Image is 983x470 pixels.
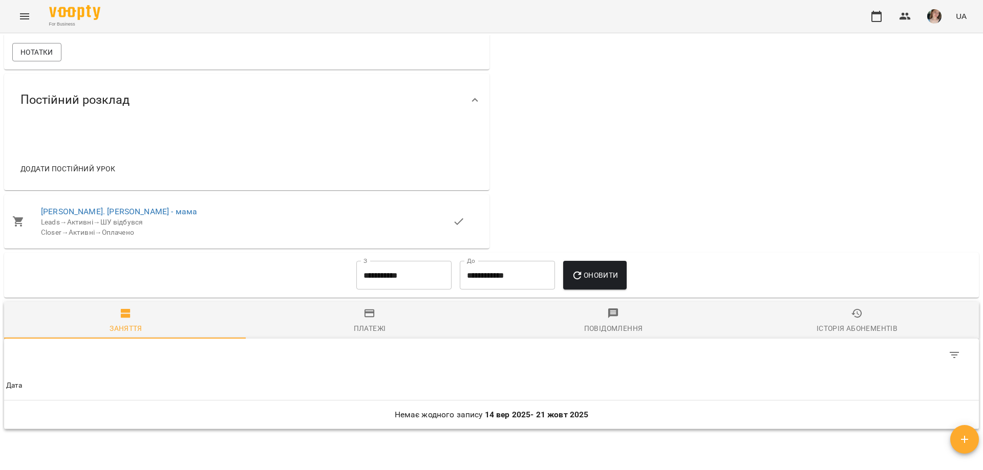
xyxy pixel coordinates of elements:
div: Closer Активні Оплачено [41,228,453,238]
span: → [60,218,67,226]
span: Дата [6,379,977,392]
div: Постійний розклад [4,74,489,126]
p: Немає жодного запису [6,409,977,421]
span: UA [956,11,967,21]
span: → [61,228,69,236]
span: Додати постійний урок [20,163,115,175]
div: Повідомлення [584,322,643,334]
div: Sort [6,379,23,392]
button: Menu [12,4,37,29]
div: Історія абонементів [817,322,897,334]
div: Leads Активні ШУ відбувся [41,217,453,228]
span: Нотатки [20,46,53,58]
img: 6afb9eb6cc617cb6866001ac461bd93f.JPG [927,9,942,24]
span: → [93,218,100,226]
button: UA [952,7,971,26]
div: Дата [6,379,23,392]
button: Додати постійний урок [16,160,119,178]
div: Table Toolbar [4,339,979,371]
b: 14 вер 2025 - 21 жовт 2025 [485,410,589,419]
button: Нотатки [12,43,61,61]
a: [PERSON_NAME]. [PERSON_NAME] - мама [41,207,197,216]
img: Voopty Logo [49,5,100,20]
button: Фільтр [942,343,967,367]
span: For Business [49,21,100,28]
button: Оновити [563,261,626,289]
span: → [95,228,102,236]
div: Платежі [354,322,386,334]
span: Постійний розклад [20,92,130,108]
span: Оновити [571,269,618,281]
div: Заняття [110,322,142,334]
